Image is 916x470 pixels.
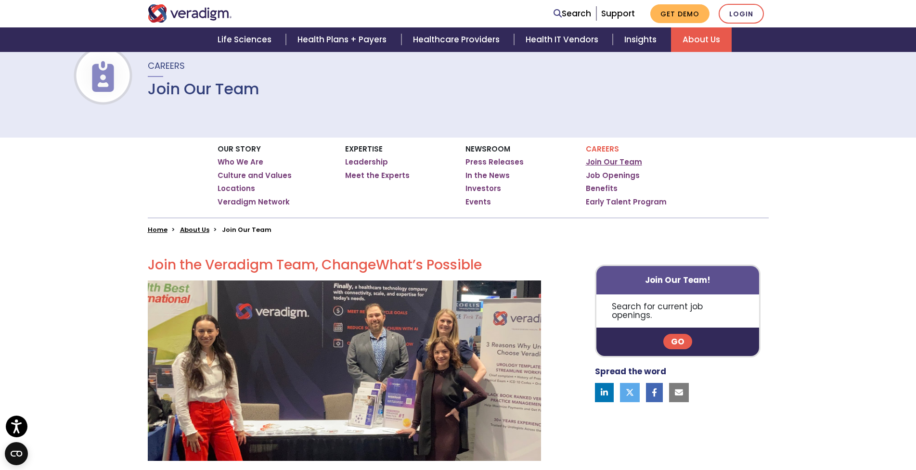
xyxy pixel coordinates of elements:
[401,27,514,52] a: Healthcare Providers
[218,197,290,207] a: Veradigm Network
[601,8,635,19] a: Support
[148,225,168,234] a: Home
[465,157,524,167] a: Press Releases
[218,171,292,180] a: Culture and Values
[554,7,591,20] a: Search
[345,157,388,167] a: Leadership
[719,4,764,24] a: Login
[514,27,613,52] a: Health IT Vendors
[586,171,640,180] a: Job Openings
[586,197,667,207] a: Early Talent Program
[148,80,259,98] h1: Join Our Team
[148,4,232,23] img: Veradigm logo
[586,184,618,193] a: Benefits
[376,255,482,274] span: What’s Possible
[671,27,732,52] a: About Us
[148,257,541,273] h2: Join the Veradigm Team, Change
[613,27,671,52] a: Insights
[586,157,642,167] a: Join Our Team
[650,4,710,23] a: Get Demo
[148,60,185,72] span: Careers
[465,197,491,207] a: Events
[595,366,666,377] strong: Spread the word
[286,27,401,52] a: Health Plans + Payers
[645,274,710,286] strong: Join Our Team!
[465,184,501,193] a: Investors
[596,294,760,328] p: Search for current job openings.
[218,184,255,193] a: Locations
[180,225,209,234] a: About Us
[663,334,692,349] a: Go
[5,442,28,465] button: Open CMP widget
[206,27,286,52] a: Life Sciences
[345,171,410,180] a: Meet the Experts
[218,157,263,167] a: Who We Are
[465,171,510,180] a: In the News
